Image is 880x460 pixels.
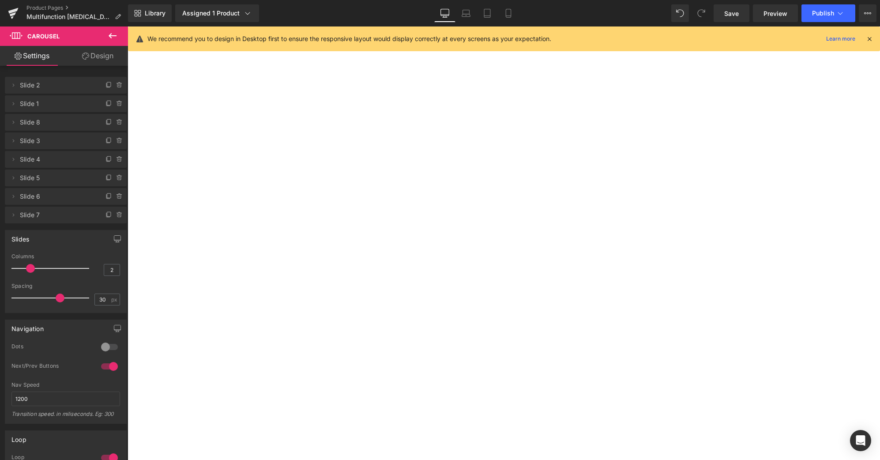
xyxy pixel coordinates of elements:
span: Slide 3 [20,132,94,149]
a: Mobile [498,4,519,22]
div: Navigation [11,320,44,332]
span: Slide 2 [20,77,94,94]
a: Laptop [455,4,477,22]
span: Publish [812,10,834,17]
div: Dots [11,343,92,352]
a: New Library [128,4,172,22]
button: Publish [801,4,855,22]
button: Undo [671,4,689,22]
span: px [111,297,119,302]
span: Carousel [27,33,60,40]
button: Redo [692,4,710,22]
span: Slide 1 [20,95,94,112]
a: Tablet [477,4,498,22]
div: Slides [11,230,29,243]
a: Product Pages [26,4,128,11]
div: Nav Speed [11,382,120,388]
span: Library [145,9,165,17]
span: Slide 5 [20,170,94,186]
a: Design [66,46,130,66]
a: Learn more [823,34,859,44]
span: Slide 6 [20,188,94,205]
span: Slide 4 [20,151,94,168]
div: Next/Prev Buttons [11,362,92,372]
span: Preview [763,9,787,18]
span: Slide 8 [20,114,94,131]
a: Desktop [434,4,455,22]
a: Preview [753,4,798,22]
div: Open Intercom Messenger [850,430,871,451]
span: Multifunction [MEDICAL_DATA] Traction Massager [26,13,111,20]
p: We recommend you to design in Desktop first to ensure the responsive layout would display correct... [147,34,551,44]
div: Assigned 1 Product [182,9,252,18]
button: More [859,4,876,22]
span: Slide 7 [20,207,94,223]
div: Loop [11,431,26,443]
div: Spacing [11,283,120,289]
div: Transition speed. in miliseconds. Eg: 300 [11,411,120,423]
span: Save [724,9,739,18]
div: Columns [11,253,120,260]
